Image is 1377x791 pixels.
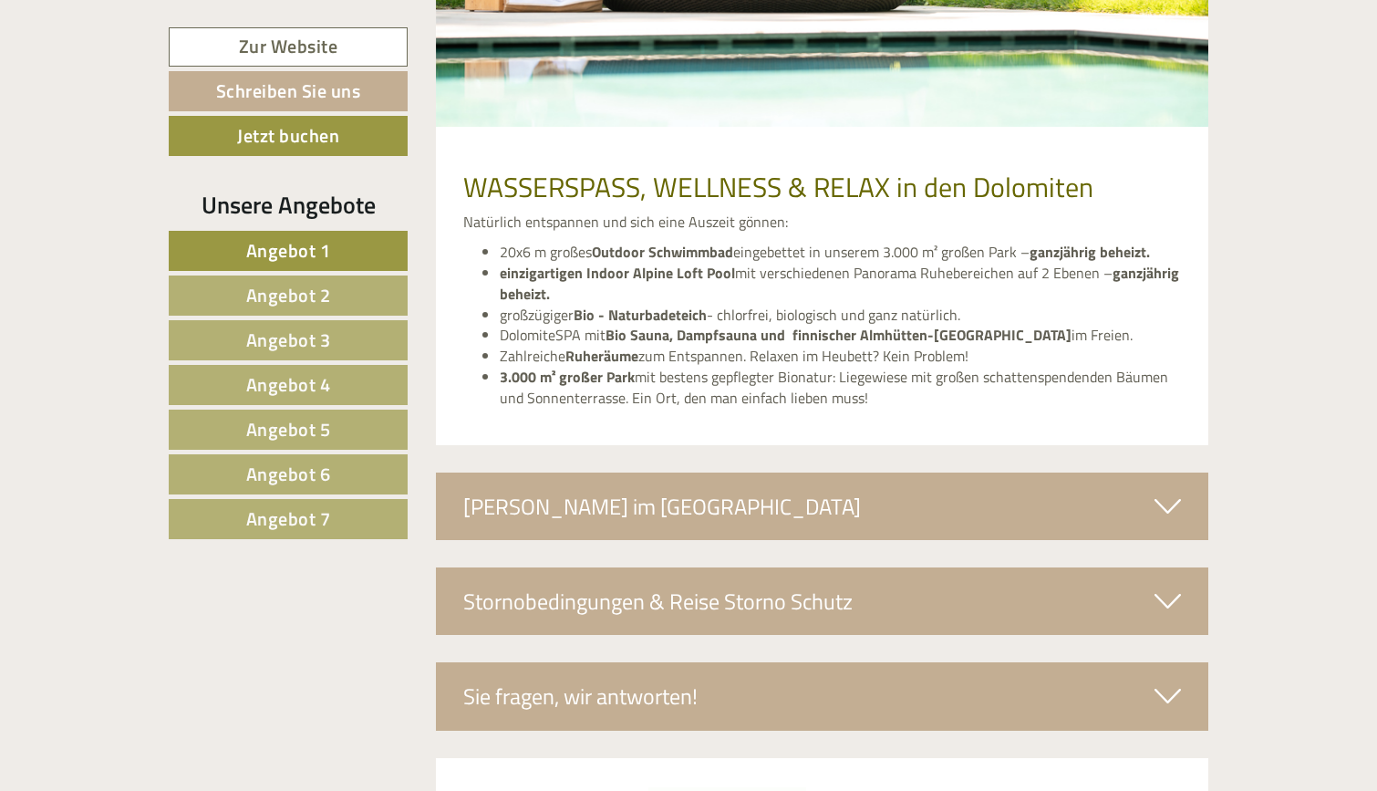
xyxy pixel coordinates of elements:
span: Angebot 2 [246,281,331,309]
a: Schreiben Sie uns [169,71,408,111]
span: Angebot 3 [246,326,331,354]
span: Angebot 4 [246,370,331,399]
span: Angebot 7 [246,505,331,533]
a: Zur Website [169,27,408,67]
strong: Ruheräume [565,345,638,367]
span: WASSERSPASS, WELLNESS & RELAX in den Dolomiten [463,166,1093,208]
li: Zahlreiche zum Entspannen. Relaxen im Heubett? Kein Problem! [500,346,1182,367]
strong: Outdoor Schwimmbad [592,241,733,263]
li: großzügiger - chlorfrei, biologisch und ganz natürlich. [500,305,1182,326]
strong: ganzjährig beheizt. [500,262,1179,305]
a: Jetzt buchen [169,116,408,156]
div: Stornobedingungen & Reise Storno Schutz [436,567,1209,635]
span: Angebot 6 [246,460,331,488]
strong: Bio Sauna, Dampfsauna und finnischer Almhütten-[GEOGRAPHIC_DATA] [606,324,1072,346]
div: [PERSON_NAME] im [GEOGRAPHIC_DATA] [436,473,1209,540]
li: 20x6 m großes eingebettet in unserem 3.000 m² großen Park – [500,242,1182,263]
li: mit verschiedenen Panorama Ruhebereichen auf 2 Ebenen – [500,263,1182,305]
li: DolomiteSPA mit im Freien. [500,325,1182,346]
p: Natürlich entspannen und sich eine Auszeit gönnen: [463,212,1182,233]
span: Angebot 5 [246,415,331,443]
li: mit bestens gepflegter Bionatur: Liegewiese mit großen schattenspendenden Bäumen und Sonnenterras... [500,367,1182,409]
div: Unsere Angebote [169,188,408,222]
strong: Bio - Naturbadeteich [574,304,707,326]
div: Sie fragen, wir antworten! [436,662,1209,730]
strong: 3.000 m² großer Park [500,366,635,388]
strong: ganzjährig beheizt. [1030,241,1150,263]
span: Angebot 1 [246,236,331,265]
strong: einzigartigen Indoor Alpine Loft Pool [500,262,735,284]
